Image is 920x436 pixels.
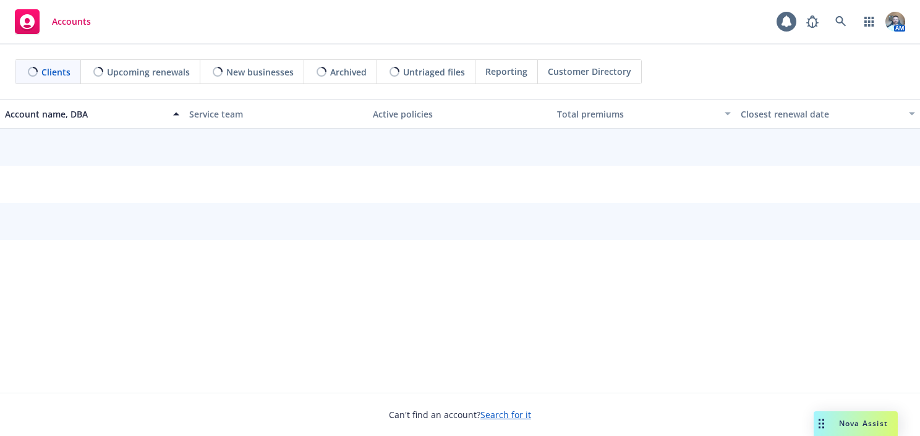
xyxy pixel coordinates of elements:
div: Total premiums [557,108,718,121]
a: Search [828,9,853,34]
span: Reporting [485,65,527,78]
button: Closest renewal date [736,99,920,129]
span: Accounts [52,17,91,27]
span: Customer Directory [548,65,631,78]
a: Switch app [857,9,882,34]
span: Can't find an account? [389,408,531,421]
button: Active policies [368,99,552,129]
button: Nova Assist [814,411,898,436]
span: Nova Assist [839,418,888,429]
span: Untriaged files [403,66,465,79]
span: Archived [330,66,367,79]
button: Service team [184,99,368,129]
img: photo [885,12,905,32]
button: Total premiums [552,99,736,129]
span: Upcoming renewals [107,66,190,79]
div: Closest renewal date [741,108,901,121]
span: New businesses [226,66,294,79]
div: Service team [189,108,364,121]
a: Report a Bug [800,9,825,34]
span: Clients [41,66,70,79]
div: Drag to move [814,411,829,436]
a: Search for it [480,409,531,421]
div: Account name, DBA [5,108,166,121]
a: Accounts [10,4,96,39]
div: Active policies [373,108,547,121]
